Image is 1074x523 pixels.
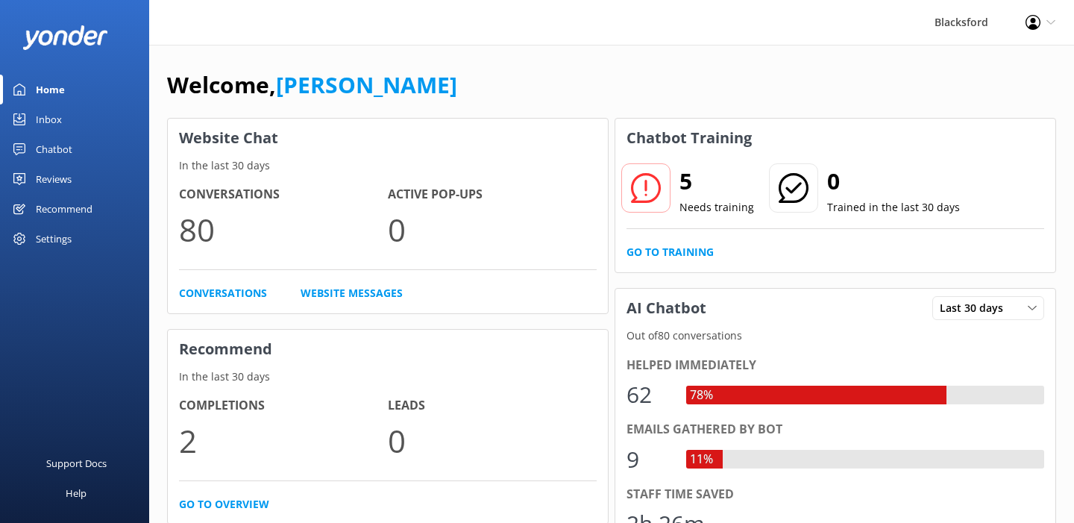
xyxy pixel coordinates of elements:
div: 78% [686,386,717,405]
div: 11% [686,450,717,469]
p: Out of 80 conversations [615,328,1055,344]
p: 80 [179,204,388,254]
div: Chatbot [36,134,72,164]
a: Go to Training [626,244,714,260]
h2: 0 [827,163,960,199]
h4: Active Pop-ups [388,185,597,204]
div: Support Docs [46,448,107,478]
div: Recommend [36,194,92,224]
a: Conversations [179,285,267,301]
a: [PERSON_NAME] [276,69,457,100]
p: Trained in the last 30 days [827,199,960,216]
p: In the last 30 days [168,157,608,174]
div: Emails gathered by bot [626,420,1044,439]
p: 0 [388,204,597,254]
h3: Chatbot Training [615,119,763,157]
p: 0 [388,416,597,466]
a: Website Messages [301,285,403,301]
div: Reviews [36,164,72,194]
div: Staff time saved [626,485,1044,504]
h3: AI Chatbot [615,289,717,328]
h4: Leads [388,396,597,416]
h2: 5 [679,163,754,199]
h1: Welcome, [167,67,457,103]
div: 9 [626,442,671,477]
div: Helped immediately [626,356,1044,375]
img: yonder-white-logo.png [22,25,108,50]
div: Inbox [36,104,62,134]
span: Last 30 days [940,300,1012,316]
div: Settings [36,224,72,254]
p: 2 [179,416,388,466]
div: Home [36,75,65,104]
h3: Website Chat [168,119,608,157]
div: Help [66,478,87,508]
a: Go to overview [179,496,269,513]
h4: Conversations [179,185,388,204]
p: In the last 30 days [168,369,608,385]
h4: Completions [179,396,388,416]
div: 62 [626,377,671,413]
h3: Recommend [168,330,608,369]
p: Needs training [679,199,754,216]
